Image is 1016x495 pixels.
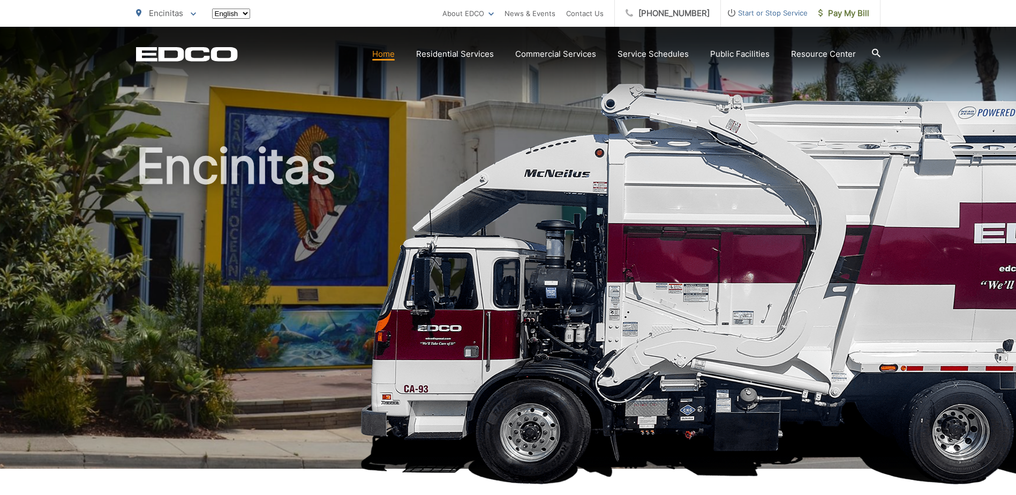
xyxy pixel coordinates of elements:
a: About EDCO [442,7,494,20]
a: Service Schedules [618,48,689,61]
a: News & Events [505,7,555,20]
a: Residential Services [416,48,494,61]
h1: Encinitas [136,139,880,478]
span: Encinitas [149,8,183,18]
a: Contact Us [566,7,604,20]
span: Pay My Bill [818,7,869,20]
a: Commercial Services [515,48,596,61]
a: Resource Center [791,48,856,61]
a: Public Facilities [710,48,770,61]
a: Home [372,48,395,61]
a: EDCD logo. Return to the homepage. [136,47,238,62]
select: Select a language [212,9,250,19]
